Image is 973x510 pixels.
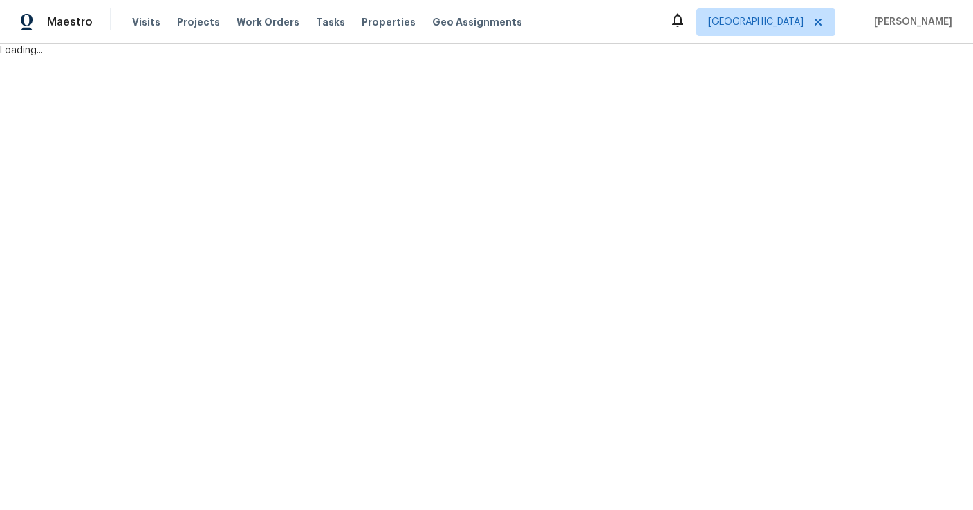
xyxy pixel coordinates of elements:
span: Visits [132,15,160,29]
span: Projects [177,15,220,29]
span: Tasks [316,17,345,27]
span: [PERSON_NAME] [869,15,952,29]
span: Work Orders [237,15,299,29]
span: Geo Assignments [432,15,522,29]
span: [GEOGRAPHIC_DATA] [708,15,804,29]
span: Properties [362,15,416,29]
span: Maestro [47,15,93,29]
